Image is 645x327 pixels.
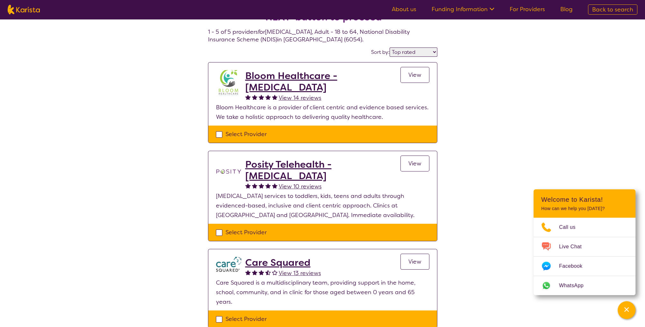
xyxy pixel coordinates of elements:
[279,269,321,277] span: View 13 reviews
[216,191,429,220] p: [MEDICAL_DATA] services to toddlers, kids, teens and adults through evidenced-based, inclusive an...
[265,183,271,188] img: fullstar
[279,182,322,191] a: View 10 reviews
[259,183,264,188] img: fullstar
[245,183,251,188] img: fullstar
[400,67,429,83] a: View
[534,276,635,295] a: Web link opens in a new tab.
[392,5,416,13] a: About us
[259,94,264,100] img: fullstar
[265,94,271,100] img: fullstar
[534,189,635,295] div: Channel Menu
[618,301,635,319] button: Channel Menu
[245,70,400,93] a: Bloom Healthcare - [MEDICAL_DATA]
[216,70,241,96] img: kyxjko9qh2ft7c3q1pd9.jpg
[559,242,589,251] span: Live Chat
[534,218,635,295] ul: Choose channel
[245,94,251,100] img: fullstar
[408,258,421,265] span: View
[216,103,429,122] p: Bloom Healthcare is a provider of client centric and evidence based services. We take a holistic ...
[272,94,277,100] img: fullstar
[245,159,400,182] a: Posity Telehealth - [MEDICAL_DATA]
[8,5,40,14] img: Karista logo
[265,270,271,275] img: halfstar
[588,4,637,15] a: Back to search
[245,257,321,268] a: Care Squared
[510,5,545,13] a: For Providers
[279,183,322,190] span: View 10 reviews
[400,254,429,270] a: View
[252,183,257,188] img: fullstar
[432,5,494,13] a: Funding Information
[216,257,241,272] img: watfhvlxxexrmzu5ckj6.png
[400,156,429,171] a: View
[259,270,264,275] img: fullstar
[279,268,321,278] a: View 13 reviews
[592,6,633,13] span: Back to search
[408,71,421,79] span: View
[245,270,251,275] img: fullstar
[408,160,421,167] span: View
[371,49,390,55] label: Sort by:
[559,261,590,271] span: Facebook
[559,222,583,232] span: Call us
[541,206,628,211] p: How can we help you [DATE]?
[279,94,321,102] span: View 14 reviews
[541,196,628,203] h2: Welcome to Karista!
[272,183,277,188] img: fullstar
[216,159,241,184] img: t1bslo80pcylnzwjhndq.png
[559,281,591,290] span: WhatsApp
[560,5,573,13] a: Blog
[252,270,257,275] img: fullstar
[252,94,257,100] img: fullstar
[272,270,277,275] img: emptystar
[279,93,321,103] a: View 14 reviews
[216,278,429,307] p: Care Squared is a multidisciplinary team, providing support in the home, school, community, and i...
